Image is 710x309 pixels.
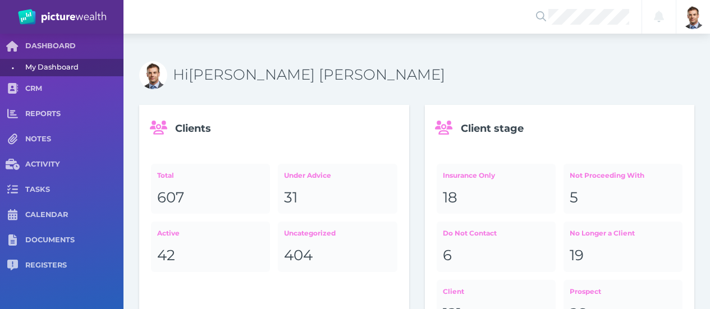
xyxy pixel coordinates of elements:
[25,109,123,119] span: REPORTS
[25,185,123,195] span: TASKS
[284,229,336,237] span: Uncategorized
[443,287,464,296] span: Client
[173,66,694,85] h3: Hi [PERSON_NAME] [PERSON_NAME]
[151,164,270,214] a: Total607
[570,188,676,207] div: 5
[25,41,123,51] span: DASHBOARD
[25,59,120,76] span: My Dashboard
[570,287,601,296] span: Prospect
[461,122,524,135] span: Client stage
[157,188,264,207] div: 607
[443,246,549,265] div: 6
[18,9,106,25] img: PW
[681,4,706,29] img: Brad Bond
[25,160,123,169] span: ACTIVITY
[570,171,644,179] span: Not Proceeding With
[175,122,211,135] span: Clients
[157,246,264,265] div: 42
[157,171,174,179] span: Total
[284,188,391,207] div: 31
[139,61,167,89] img: Bradley David Bond
[443,188,549,207] div: 18
[284,246,391,265] div: 404
[151,222,270,271] a: Active42
[25,84,123,94] span: CRM
[25,135,123,144] span: NOTES
[25,210,123,220] span: CALENDAR
[25,236,123,245] span: DOCUMENTS
[278,164,397,214] a: Under Advice31
[570,229,635,237] span: No Longer a Client
[443,229,497,237] span: Do Not Contact
[443,171,495,179] span: Insurance Only
[157,229,180,237] span: Active
[25,261,123,270] span: REGISTERS
[284,171,331,179] span: Under Advice
[570,246,676,265] div: 19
